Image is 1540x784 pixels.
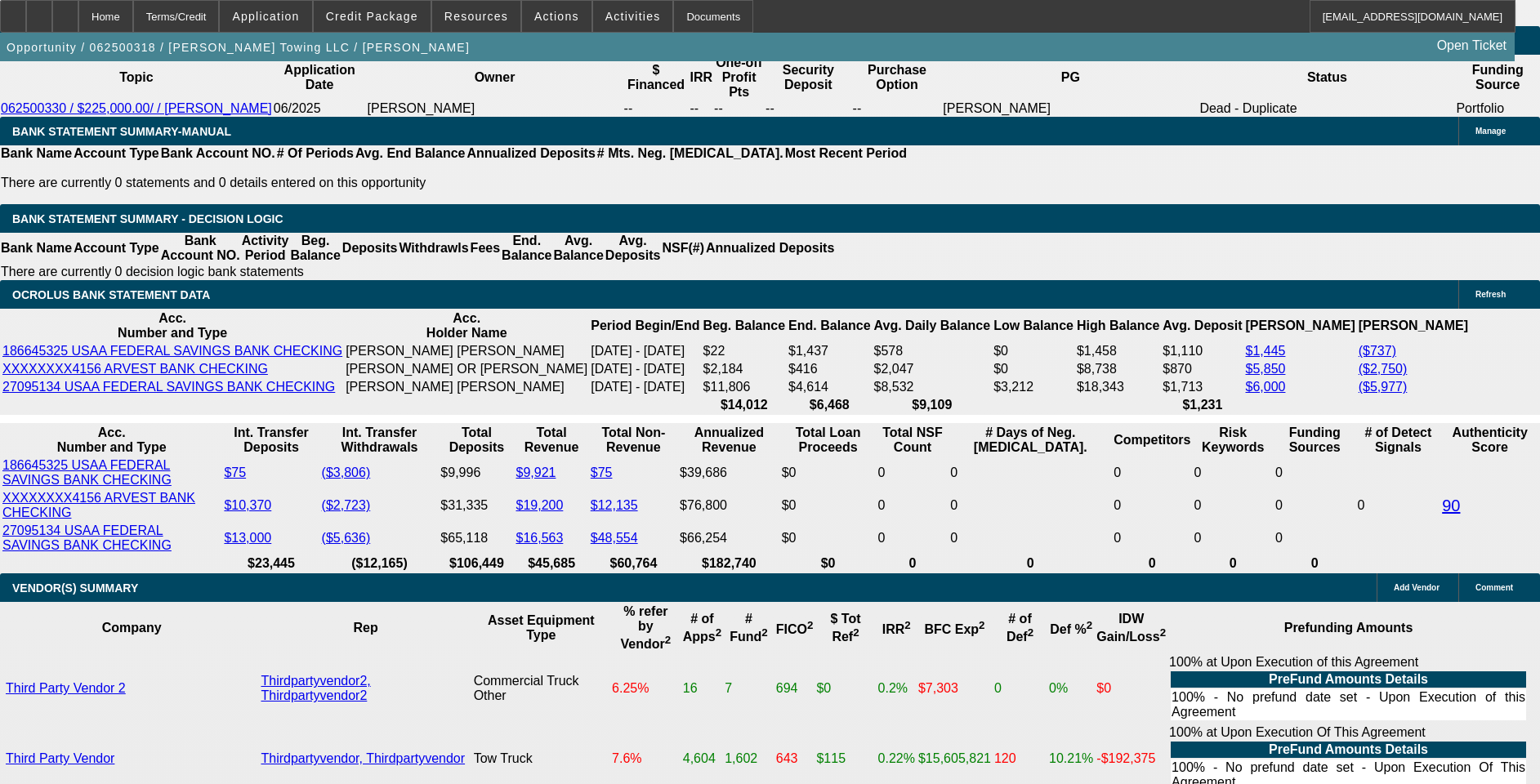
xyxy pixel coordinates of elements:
[353,621,377,635] b: Rep
[516,465,556,479] a: $9,921
[873,310,992,341] th: Avg. Daily Balance
[993,310,1074,341] th: Low Balance
[873,379,992,395] td: $8,532
[345,361,588,377] td: [PERSON_NAME] OR [PERSON_NAME]
[949,523,1111,554] td: 0
[345,379,588,395] td: [PERSON_NAME] [PERSON_NAME]
[993,654,1047,723] td: 0
[1359,380,1408,394] a: ($5,977)
[683,612,721,644] b: # of Apps
[12,125,231,138] span: BANK STATEMENT SUMMARY-MANUAL
[590,379,700,395] td: [DATE] - [DATE]
[807,619,813,631] sup: 2
[1162,343,1243,359] td: $1,110
[1199,100,1455,117] td: Dead - Duplicate
[993,343,1074,359] td: $0
[949,425,1111,456] th: # Days of Neg. [MEDICAL_DATA].
[466,145,596,162] th: Annualized Deposits
[1246,344,1286,358] a: $1,445
[593,1,673,32] button: Activities
[1169,655,1528,722] div: 100% at Upon Execution of this Agreement
[2,425,221,456] th: Acc. Number and Type
[1162,397,1243,413] th: $1,231
[949,457,1111,488] td: 0
[1076,310,1160,341] th: High Balance
[784,145,908,162] th: Most Recent Period
[703,379,786,395] td: $11,806
[1160,626,1166,639] sup: 2
[781,555,876,572] th: $0
[6,751,114,765] a: Third Party Vendor
[2,491,195,519] a: XXXXXXXX4156 ARVEST BANK CHECKING
[440,425,513,456] th: Total Deposits
[2,310,343,341] th: Acc. Number and Type
[1162,361,1243,377] td: $870
[1113,523,1191,554] td: 0
[623,100,690,117] td: --
[367,100,623,117] td: [PERSON_NAME]
[1113,555,1191,572] th: 0
[470,233,501,264] th: Fees
[223,425,319,456] th: Int. Transfer Deposits
[516,498,563,512] a: $19,200
[2,523,172,552] a: 27095134 USAA FEDERAL SAVINGS BANK CHECKING
[1113,425,1191,456] th: Competitors
[1096,612,1166,644] b: IDW Gain/Loss
[815,654,875,723] td: $0
[1442,497,1460,514] a: 90
[788,397,871,413] th: $6,468
[1193,555,1272,572] th: 0
[2,344,342,358] a: 186645325 USAA FEDERAL SAVINGS BANK CHECKING
[1171,689,1526,720] td: 100% - No prefund date set - Upon Execution of this Agreement
[522,1,591,32] button: Actions
[873,361,992,377] td: $2,047
[1284,621,1413,635] b: Prefunding Amounts
[1274,425,1355,456] th: Funding Sources
[276,145,355,162] th: # Of Periods
[993,379,1074,395] td: $3,212
[590,343,700,359] td: [DATE] - [DATE]
[716,626,721,639] sup: 2
[852,100,943,117] td: --
[1358,310,1469,341] th: [PERSON_NAME]
[1431,32,1513,60] a: Open Ticket
[713,55,765,100] th: One-off Profit Pts
[690,55,714,100] th: IRR
[314,1,431,32] button: Credit Package
[321,425,439,456] th: Int. Transfer Withdrawals
[1357,457,1440,554] td: 0
[1269,672,1428,686] b: PreFund Amounts Details
[1246,380,1286,394] a: $6,000
[2,362,268,376] a: XXXXXXXX4156 ARVEST BANK CHECKING
[355,145,466,162] th: Avg. End Balance
[661,233,705,264] th: NSF(#)
[1475,583,1513,592] span: Comment
[877,457,949,488] td: 0
[877,654,916,723] td: 0.2%
[761,626,767,639] sup: 2
[781,425,876,456] th: Total Loan Proceeds
[289,233,341,264] th: Beg. Balance
[321,555,439,572] th: ($12,165)
[220,1,311,32] button: Application
[993,361,1074,377] td: $0
[232,10,299,23] span: Application
[882,622,911,636] b: IRR
[224,465,246,479] a: $75
[949,555,1111,572] th: 0
[877,523,949,554] td: 0
[473,654,609,723] td: Commercial Truck Other
[341,233,399,264] th: Deposits
[682,654,722,723] td: 16
[102,621,162,635] b: Company
[552,233,604,264] th: Avg. Balance
[73,233,160,264] th: Account Type
[1274,555,1355,572] th: 0
[1,101,272,115] a: 062500330 / $225,000.00/ / [PERSON_NAME]
[1455,55,1540,100] th: Funding Source
[877,425,949,456] th: Sum of the Total NSF Count and Total Overdraft Fee Count from Ocrolus
[611,654,681,723] td: 6.25%
[1269,742,1428,756] b: PreFund Amounts Details
[2,380,335,394] a: 27095134 USAA FEDERAL SAVINGS BANK CHECKING
[623,55,690,100] th: $ Financed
